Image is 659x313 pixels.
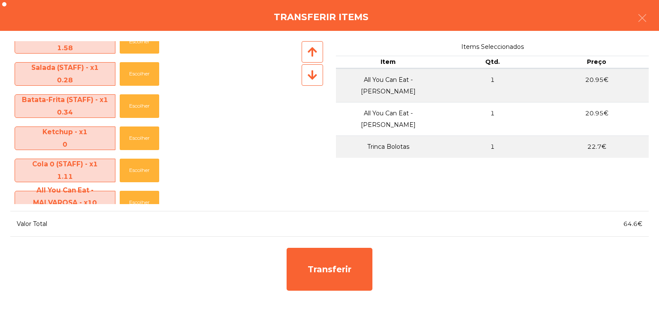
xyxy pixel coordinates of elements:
span: Items Seleccionados [336,41,649,53]
div: 1.58 [15,42,115,54]
div: 0.34 [15,106,115,118]
td: 1 [440,69,544,102]
td: 1 [440,102,544,135]
td: 22.7€ [544,135,649,158]
th: Qtd. [440,56,544,69]
span: Cola 0 (STAFF) - x1 [15,158,115,183]
span: Salada (STAFF) - x1 [15,61,115,86]
td: Trinca Bolotas [336,135,440,158]
td: All You Can Eat - [PERSON_NAME] [336,102,440,135]
div: 1.11 [15,170,115,183]
button: Escolher [120,159,159,182]
h4: Transferir items [274,11,369,24]
th: Preço [544,56,649,69]
button: Escolher [120,94,159,118]
td: All You Can Eat - [PERSON_NAME] [336,69,440,102]
span: Batata-Frita (STAFF) - x1 [15,93,115,118]
button: Escolher [120,191,159,214]
span: Cachaço (STAFF) - x1 [15,29,115,54]
span: All You Can Eat - MALVAROSA - x10 [15,184,115,222]
button: Escolher [120,126,159,150]
td: 1 [440,135,544,158]
button: Escolher [120,62,159,86]
span: Ketchup - x1 [15,126,115,150]
span: 64.6€ [623,220,642,228]
th: Item [336,56,440,69]
div: Transferir [287,248,372,291]
button: Escolher [120,30,159,54]
div: 0 [15,138,115,150]
div: 0.28 [15,74,115,86]
td: 20.95€ [544,69,649,102]
span: Valor Total [17,220,47,228]
td: 20.95€ [544,102,649,135]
